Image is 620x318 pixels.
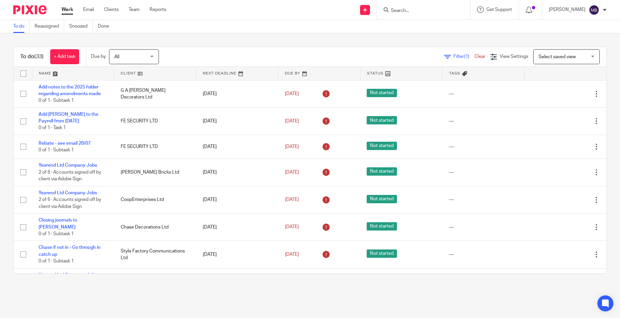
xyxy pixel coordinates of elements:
td: [DATE] [196,268,278,295]
span: [DATE] [285,119,299,123]
div: --- [449,251,518,258]
input: Search [390,8,450,14]
span: 0 of 1 · Subtask 1 [39,148,74,152]
td: [PERSON_NAME] Bricks Ltd [114,159,196,186]
td: Style Factory Communications Ltd [114,241,196,268]
a: Clients [104,6,119,13]
div: --- [449,118,518,124]
span: (1) [464,54,469,59]
td: [DATE] [196,186,278,213]
span: Not started [367,195,397,203]
span: Not started [367,116,397,124]
span: 0 of 1 · Subtask 1 [39,232,74,236]
span: (33) [34,54,44,59]
td: [DATE] [196,159,278,186]
span: 0 of 1 · Subtask 1 [39,259,74,263]
td: CoopEnterprises Ltd [114,186,196,213]
a: Email [83,6,94,13]
div: --- [449,90,518,97]
img: Pixie [13,5,47,14]
span: [DATE] [285,144,299,149]
span: Filter [453,54,474,59]
div: --- [449,143,518,150]
span: View Settings [500,54,528,59]
div: --- [449,224,518,231]
span: [DATE] [285,197,299,202]
span: All [114,55,119,59]
span: Not started [367,142,397,150]
span: Not started [367,89,397,97]
td: FE SECURITY LTD [114,135,196,158]
a: To do [13,20,30,33]
span: Select saved view [539,55,576,59]
td: [PERSON_NAME] Clicks Ltd [114,268,196,295]
a: Chase if not in - Go through in catch up [39,245,100,256]
span: Not started [367,222,397,231]
span: Not started [367,249,397,258]
div: --- [449,169,518,176]
td: [DATE] [196,80,278,107]
a: Team [129,6,140,13]
a: Yearend Ltd Company Jobs [39,273,97,277]
span: 0 of 1 · Subtask 1 [39,98,74,103]
span: Get Support [486,7,512,12]
a: Reports [150,6,166,13]
span: Not started [367,167,397,176]
td: G A [PERSON_NAME] Decorators Ltd [114,80,196,107]
a: Reassigned [35,20,64,33]
span: [DATE] [285,225,299,230]
td: [DATE] [196,135,278,158]
span: 0 of 1 · Task 1 [39,126,66,130]
p: [PERSON_NAME] [549,6,585,13]
a: Yearend Ltd Company Jobs [39,191,97,195]
a: Rebate - see email 28/07 [39,141,91,146]
a: Snoozed [69,20,93,33]
td: [DATE] [196,107,278,135]
a: Yearend Ltd Company Jobs [39,163,97,168]
td: FE SECURITY LTD [114,107,196,135]
a: + Add task [50,49,79,64]
h1: To do [20,53,44,60]
span: [DATE] [285,252,299,257]
span: [DATE] [285,91,299,96]
td: [DATE] [196,241,278,268]
a: Closing journals to [PERSON_NAME] [39,218,77,229]
div: --- [449,196,518,203]
a: Done [98,20,114,33]
a: Work [62,6,73,13]
span: 2 of 6 · Accounts signed off by client via Adobe Sign [39,170,101,182]
img: svg%3E [589,5,599,15]
span: [DATE] [285,170,299,175]
a: Add [PERSON_NAME] to the Payroll from [DATE] [39,112,98,123]
td: [DATE] [196,214,278,241]
p: Due by [91,53,106,60]
span: 2 of 6 · Accounts signed off by client via Adobe Sign [39,197,101,209]
a: Add notes to the 2025 folder regarding amendments made [39,85,101,96]
a: Clear [474,54,485,59]
td: Chase Decorations Ltd [114,214,196,241]
span: Tags [449,72,460,75]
